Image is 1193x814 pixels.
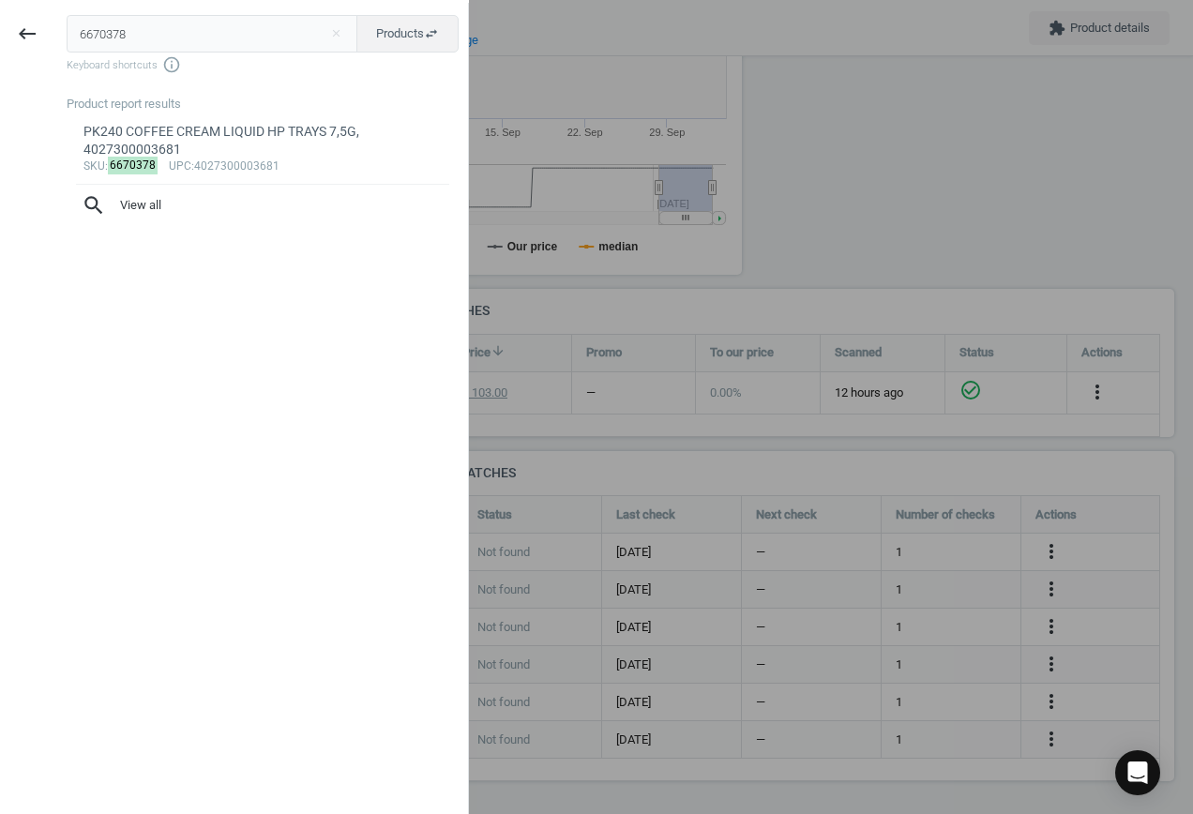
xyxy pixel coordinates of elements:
[162,55,181,74] i: info_outline
[82,193,106,218] i: search
[67,15,358,53] input: Enter the SKU or product name
[322,25,350,42] button: Close
[376,25,439,42] span: Products
[83,159,105,173] span: sku
[67,185,459,226] button: searchView all
[169,159,191,173] span: upc
[6,12,49,56] button: keyboard_backspace
[16,23,38,45] i: keyboard_backspace
[67,96,468,113] div: Product report results
[67,55,459,74] span: Keyboard shortcuts
[108,157,159,174] mark: 6670378
[83,159,443,174] div: : :4027300003681
[356,15,459,53] button: Productsswap_horiz
[82,193,444,218] span: View all
[424,26,439,41] i: swap_horiz
[83,123,443,159] div: PK240 COFFEE CREAM LIQUID HP TRAYS 7,5G, 4027300003681
[1115,750,1160,795] div: Open Intercom Messenger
